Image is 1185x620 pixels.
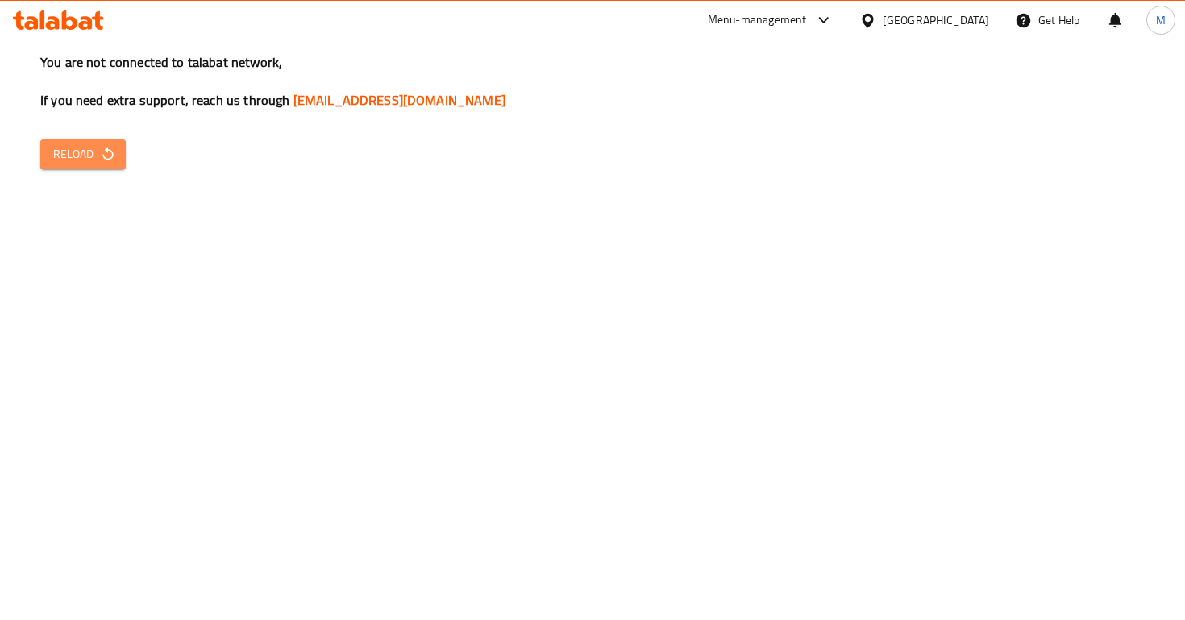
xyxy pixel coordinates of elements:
div: [GEOGRAPHIC_DATA] [883,11,989,29]
div: Menu-management [708,10,807,30]
a: [EMAIL_ADDRESS][DOMAIN_NAME] [293,88,505,112]
h3: You are not connected to talabat network, If you need extra support, reach us through [40,53,1145,110]
button: Reload [40,139,126,169]
span: Reload [53,144,113,164]
span: M [1156,11,1166,29]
